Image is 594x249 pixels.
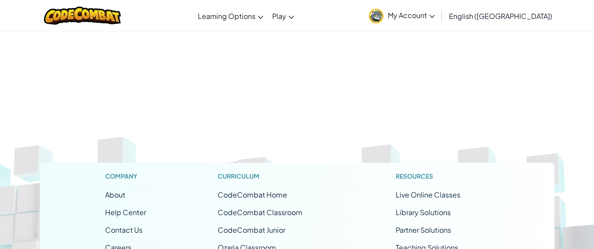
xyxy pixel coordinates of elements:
a: CodeCombat Junior [218,225,285,234]
span: Learning Options [198,11,255,21]
span: English ([GEOGRAPHIC_DATA]) [449,11,552,21]
span: CodeCombat Home [218,190,287,199]
a: Library Solutions [396,208,451,217]
h1: Company [105,172,146,181]
img: CodeCombat logo [44,7,121,25]
a: CodeCombat Classroom [218,208,302,217]
a: Partner Solutions [396,225,451,234]
span: Contact Us [105,225,142,234]
a: Help Center [105,208,146,217]
a: About [105,190,125,199]
a: Learning Options [193,4,268,28]
span: Play [272,11,286,21]
img: avatar [369,9,383,23]
a: My Account [364,2,439,29]
h1: Resources [396,172,489,181]
a: English ([GEOGRAPHIC_DATA]) [445,4,557,28]
a: Live Online Classes [396,190,460,199]
h1: Curriculum [218,172,324,181]
span: My Account [388,11,435,20]
a: Play [268,4,299,28]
